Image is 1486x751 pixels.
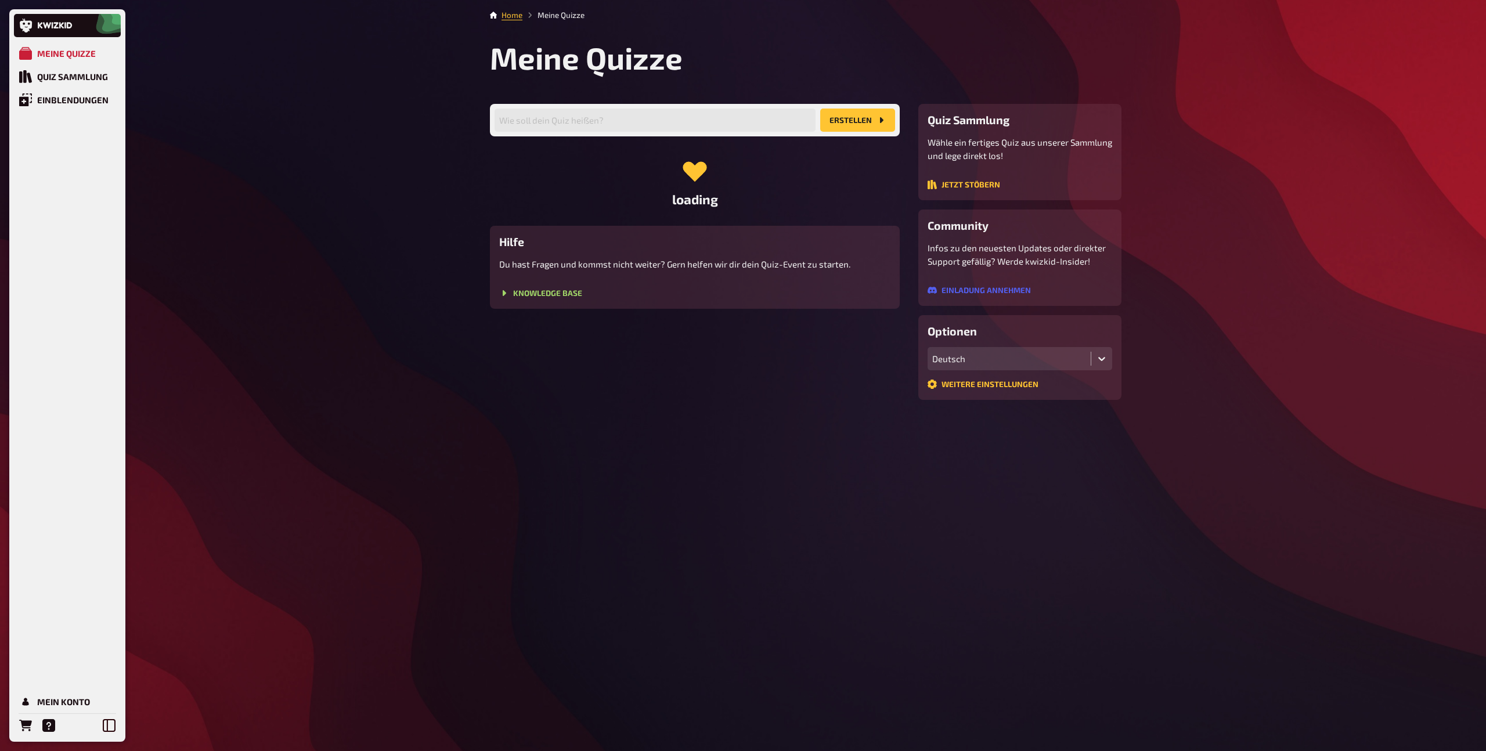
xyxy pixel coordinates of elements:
[14,88,121,111] a: Einblendungen
[499,235,890,248] h3: Hilfe
[37,714,60,737] a: Hilfe
[928,136,1112,162] p: Wähle ein fertiges Quiz aus unserer Sammlung und lege direkt los!
[820,109,895,132] button: Erstellen
[37,48,96,59] div: Meine Quizze
[490,155,900,207] div: loading
[14,42,121,65] a: Meine Quizze
[37,71,108,82] div: Quiz Sammlung
[499,288,582,298] button: Knowledge Base
[928,286,1031,295] button: Einladung annehmen
[928,241,1112,268] p: Infos zu den neuesten Updates oder direkter Support gefällig? Werde kwizkid-Insider!
[932,353,1086,364] div: Deutsch
[928,180,1000,191] a: Jetzt stöbern
[37,696,90,707] div: Mein Konto
[14,690,121,713] a: Mein Konto
[522,9,585,21] li: Meine Quizze
[928,324,1112,338] h3: Optionen
[495,109,816,132] input: Wie soll dein Quiz heißen?
[928,219,1112,232] h3: Community
[37,95,109,105] div: Einblendungen
[499,258,890,271] p: Du hast Fragen und kommst nicht weiter? Gern helfen wir dir dein Quiz-Event zu starten.
[502,10,522,20] a: Home
[14,65,121,88] a: Quiz Sammlung
[928,113,1112,127] h3: Quiz Sammlung
[499,289,582,299] a: Knowledge Base
[14,714,37,737] a: Bestellungen
[490,39,1121,76] h1: Meine Quizze
[928,380,1038,391] a: Weitere Einstellungen
[928,380,1038,389] button: Weitere Einstellungen
[928,180,1000,189] button: Jetzt stöbern
[502,9,522,21] li: Home
[928,286,1031,297] a: Einladung annehmen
